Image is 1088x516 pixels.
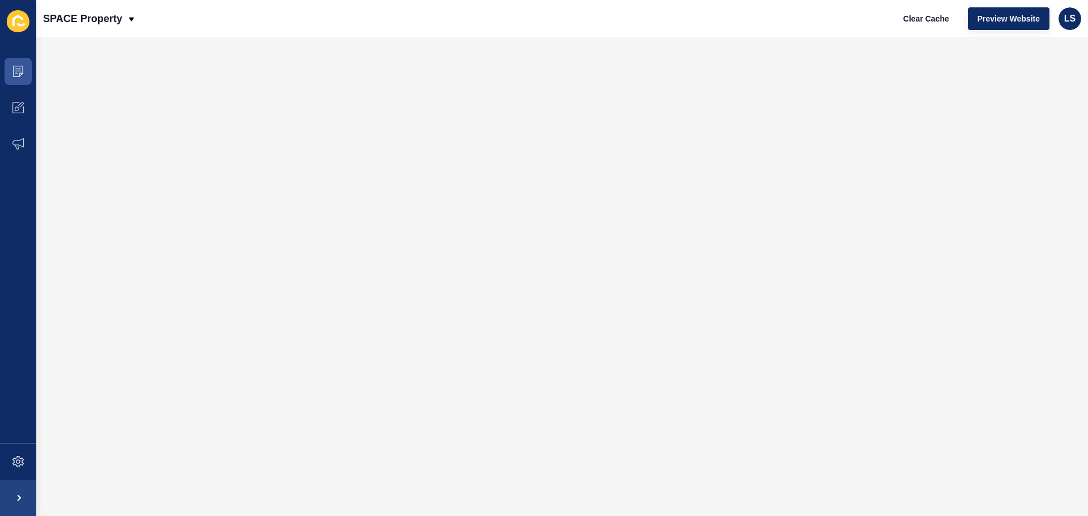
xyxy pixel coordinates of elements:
p: SPACE Property [43,5,122,33]
button: Clear Cache [894,7,959,30]
span: Preview Website [977,13,1040,24]
button: Preview Website [968,7,1049,30]
span: Clear Cache [903,13,949,24]
span: LS [1064,13,1076,24]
